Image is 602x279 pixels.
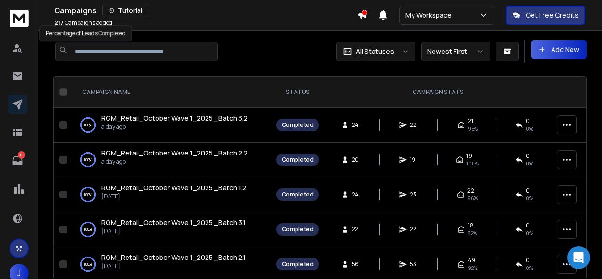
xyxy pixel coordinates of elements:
[468,257,475,264] span: 49
[526,195,533,202] span: 0 %
[102,4,148,17] button: Tutorial
[467,187,474,195] span: 22
[84,225,92,234] p: 100 %
[468,117,473,125] span: 21
[410,156,419,164] span: 19
[352,260,361,268] span: 56
[526,229,533,237] span: 0 %
[526,125,533,133] span: 0 %
[54,4,357,17] div: Campaigns
[526,264,533,272] span: 0 %
[101,253,246,262] a: RGM_Retail_October Wave 1_2025 _Batch 2.1
[526,160,533,167] span: 0 %
[466,160,479,167] span: 100 %
[18,151,25,159] p: 8
[101,193,246,200] p: [DATE]
[352,191,361,198] span: 24
[71,108,271,143] td: 100%RGM_Retail_October Wave 1_2025 _Batch 3.2a day ago
[71,77,271,108] th: CAMPAIGN NAME
[410,226,419,233] span: 22
[84,259,92,269] p: 100 %
[101,123,247,131] p: a day ago
[526,10,579,20] p: Get Free Credits
[282,121,314,129] div: Completed
[526,257,530,264] span: 0
[101,114,247,123] a: RGM_Retail_October Wave 1_2025 _Batch 3.2
[410,191,419,198] span: 23
[101,227,246,235] p: [DATE]
[84,190,92,199] p: 100 %
[468,229,477,237] span: 82 %
[71,177,271,212] td: 100%RGM_Retail_October Wave 1_2025 _Batch 1.2[DATE]
[101,158,247,165] p: a day ago
[466,152,472,160] span: 19
[567,246,590,269] div: Open Intercom Messenger
[101,148,247,157] span: RGM_Retail_October Wave 1_2025 _Batch 2.2
[282,260,314,268] div: Completed
[101,218,246,227] a: RGM_Retail_October Wave 1_2025 _Batch 3.1
[84,155,92,165] p: 100 %
[531,40,587,59] button: Add New
[526,117,530,125] span: 0
[405,10,455,20] p: My Workspace
[54,19,64,27] span: 217
[325,77,551,108] th: CAMPAIGN STATS
[421,42,490,61] button: Newest First
[84,120,92,130] p: 100 %
[468,264,477,272] span: 92 %
[410,260,419,268] span: 53
[352,226,361,233] span: 22
[526,152,530,160] span: 0
[352,121,361,129] span: 24
[71,143,271,177] td: 100%RGM_Retail_October Wave 1_2025 _Batch 2.2a day ago
[352,156,361,164] span: 20
[101,114,247,123] span: RGM_Retail_October Wave 1_2025 _Batch 3.2
[39,25,132,41] div: Percentage of Leads Completed
[282,191,314,198] div: Completed
[282,156,314,164] div: Completed
[101,148,247,158] a: RGM_Retail_October Wave 1_2025 _Batch 2.2
[410,121,419,129] span: 22
[101,183,246,193] a: RGM_Retail_October Wave 1_2025 _Batch 1.2
[54,19,112,27] p: Campaigns added
[8,151,27,170] a: 8
[467,195,478,202] span: 96 %
[468,222,474,229] span: 18
[526,222,530,229] span: 0
[101,262,246,270] p: [DATE]
[71,212,271,247] td: 100%RGM_Retail_October Wave 1_2025 _Batch 3.1[DATE]
[526,187,530,195] span: 0
[271,77,325,108] th: STATUS
[282,226,314,233] div: Completed
[101,253,246,262] span: RGM_Retail_October Wave 1_2025 _Batch 2.1
[356,47,394,56] p: All Statuses
[506,6,585,25] button: Get Free Credits
[468,125,478,133] span: 95 %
